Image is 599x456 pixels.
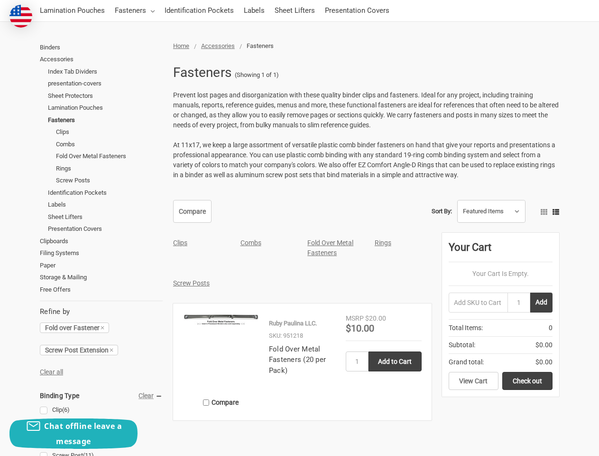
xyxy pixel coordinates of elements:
a: Accessories [40,53,163,66]
a: Clips [56,126,163,138]
span: Chat offline leave a message [44,421,122,446]
input: Add to Cart [369,351,422,371]
a: Clear [138,392,154,399]
a: Index Tab Dividers [48,66,163,78]
a: Fold Over Metal Fasteners (20 per Pack) [269,345,326,375]
p: Ruby Paulina LLC. [269,319,317,328]
a: Clip [40,404,163,417]
a: Fold Over Metal Fasteners [56,150,163,162]
a: Home [173,42,189,49]
a: Combs [240,239,261,247]
a: Screw Posts [173,279,210,287]
a: Filing Systems [40,247,163,259]
a: Compare [173,200,212,223]
a: Clips [173,239,187,247]
a: Fasteners [48,114,163,126]
span: Subtotal: [449,340,475,350]
a: Combs [56,138,163,151]
span: $20.00 [365,314,386,322]
a: Fold Over Metal Fasteners [307,239,353,256]
a: Screw Posts [56,174,163,187]
span: $0.00 [535,340,553,350]
a: Rings [56,162,163,175]
h5: Refine by [40,306,163,317]
span: Fasteners [247,42,274,49]
img: duty and tax information for United States [9,5,32,28]
a: Clipboards [40,235,163,247]
span: (Showing 1 of 1) [235,70,279,80]
label: Sort By: [432,204,452,218]
a: Paper [40,259,163,272]
a: Accessories [201,42,235,49]
a: presentation-covers [48,77,163,90]
a: Binders [40,41,163,54]
span: 0 [549,323,553,333]
a: Free Offers [40,284,163,296]
div: MSRP [346,313,364,323]
span: Prevent lost pages and disorganization with these quality binder clips and fasteners. Ideal for a... [173,91,559,129]
a: Screw Post Extension [40,345,118,355]
input: Compare [203,399,209,406]
p: Your Cart Is Empty. [449,269,553,279]
a: Sheet Lifters [48,211,163,223]
a: Clear all [40,368,63,376]
button: Chat offline leave a message [9,418,138,449]
a: Rings [375,239,391,247]
a: View Cart [449,372,499,390]
input: Add SKU to Cart [449,293,508,313]
span: Total Items: [449,323,483,333]
a: Fold over Fastener [40,323,109,333]
span: At 11x17, we keep a large assortment of versatile plastic comb binder fasteners on hand that give... [173,141,555,179]
span: $10.00 [346,323,374,334]
p: SKU: 951218 [269,331,303,341]
a: Lamination Pouches [48,102,163,114]
label: Compare [183,395,259,410]
h1: Fasteners [173,60,231,85]
div: Your Cart [449,239,553,262]
span: (6) [62,406,70,413]
a: Identification Pockets [48,187,163,199]
span: $0.00 [535,357,553,367]
span: Grand total: [449,357,484,367]
button: Add [530,293,553,313]
a: Fold Over Metal Fasteners (20 per Pack) [183,313,259,389]
a: Storage & Mailing [40,271,163,284]
a: Sheet Protectors [48,90,163,102]
img: Fold Over Metal Fasteners (20 per Pack) [183,313,259,327]
a: Check out [502,372,553,390]
a: Labels [48,199,163,211]
h5: Binding Type [40,390,163,401]
a: Presentation Covers [48,223,163,235]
